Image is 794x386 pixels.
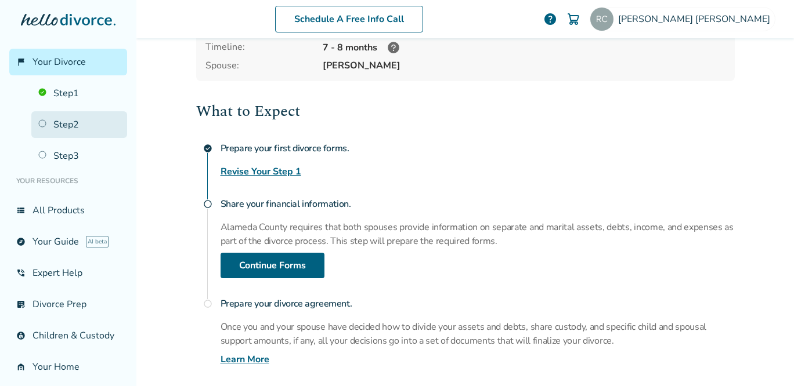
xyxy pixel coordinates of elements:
span: AI beta [86,236,109,247]
li: Your Resources [9,169,127,192]
a: Continue Forms [221,253,324,278]
a: Step2 [31,111,127,138]
span: check_circle [203,144,212,153]
h4: Prepare your first divorce forms. [221,137,735,160]
span: Your Divorce [33,56,86,68]
a: account_childChildren & Custody [9,322,127,349]
span: view_list [16,206,26,215]
a: phone_in_talkExpert Help [9,260,127,286]
span: explore [16,237,26,246]
a: view_listAll Products [9,197,127,224]
p: Once you and your spouse have decided how to divide your assets and debts, share custody, and spe... [221,320,735,348]
a: Schedule A Free Info Call [275,6,423,32]
a: Learn More [221,352,269,366]
img: Cart [566,12,580,26]
iframe: Chat Widget [736,330,794,386]
img: rubiebegonia@gmail.com [590,8,613,31]
div: Timeline: [205,41,313,54]
span: Spouse: [205,59,313,72]
span: radio_button_unchecked [203,299,212,308]
a: flag_2Your Divorce [9,49,127,75]
a: garage_homeYour Home [9,354,127,380]
a: Step3 [31,143,127,169]
div: 7 - 8 months [323,41,726,54]
a: list_alt_checkDivorce Prep [9,291,127,318]
a: Revise Your Step 1 [221,165,301,179]
span: [PERSON_NAME] [323,59,726,72]
a: exploreYour GuideAI beta [9,228,127,255]
a: help [543,12,557,26]
h4: Share your financial information. [221,192,735,216]
span: garage_home [16,362,26,372]
span: flag_2 [16,57,26,67]
span: account_child [16,331,26,340]
a: Step1 [31,80,127,107]
h2: What to Expect [196,100,735,123]
span: phone_in_talk [16,268,26,278]
span: [PERSON_NAME] [PERSON_NAME] [618,13,775,26]
h4: Prepare your divorce agreement. [221,292,735,315]
span: radio_button_unchecked [203,199,212,209]
span: list_alt_check [16,300,26,309]
p: Alameda County requires that both spouses provide information on separate and marital assets, deb... [221,220,735,248]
